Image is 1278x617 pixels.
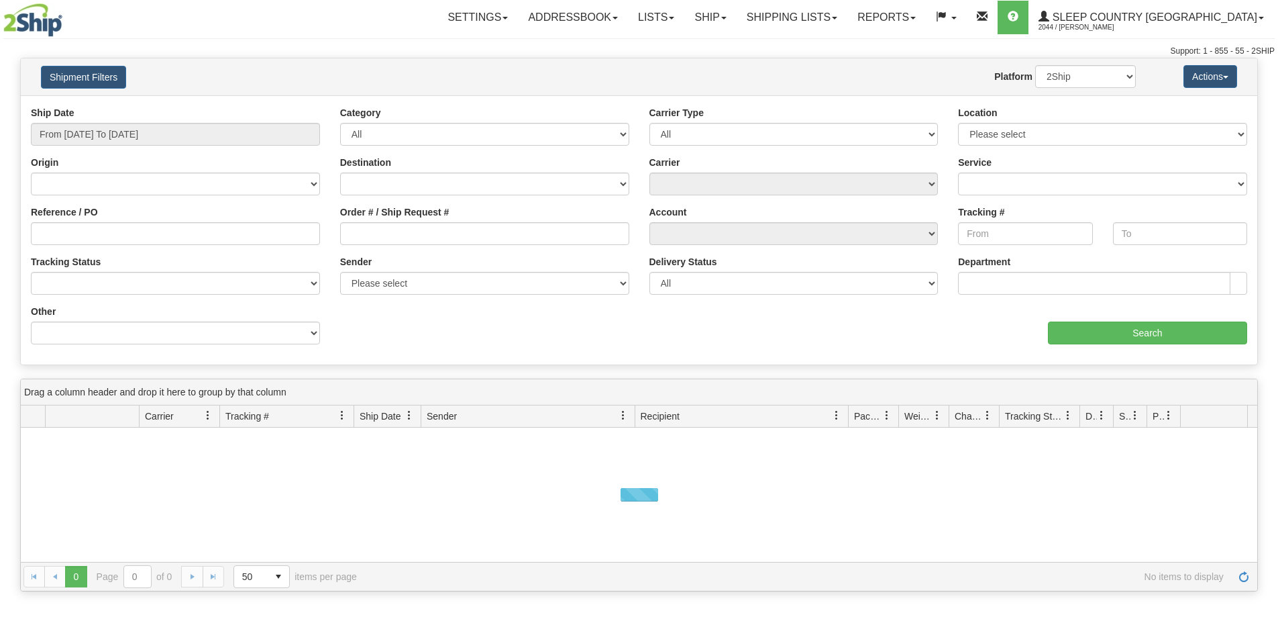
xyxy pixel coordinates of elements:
label: Carrier [649,156,680,169]
label: Delivery Status [649,255,717,269]
label: Sender [340,255,372,269]
label: Account [649,205,687,219]
span: Page sizes drop down [233,565,290,588]
a: Delivery Status filter column settings [1090,404,1113,427]
label: Tracking # [958,205,1004,219]
a: Pickup Status filter column settings [1157,404,1180,427]
label: Destination [340,156,391,169]
a: Packages filter column settings [875,404,898,427]
label: Service [958,156,992,169]
div: Support: 1 - 855 - 55 - 2SHIP [3,46,1275,57]
a: Weight filter column settings [926,404,949,427]
label: Ship Date [31,106,74,120]
span: Tracking Status [1005,410,1063,423]
a: Tracking Status filter column settings [1057,404,1079,427]
a: Charge filter column settings [976,404,999,427]
a: Lists [628,1,684,34]
label: Reference / PO [31,205,98,219]
span: Page of 0 [97,565,172,588]
button: Actions [1183,65,1237,88]
a: Carrier filter column settings [197,404,219,427]
input: From [958,222,1092,245]
label: Order # / Ship Request # [340,205,449,219]
label: Carrier Type [649,106,704,120]
a: Addressbook [518,1,628,34]
div: grid grouping header [21,379,1257,406]
span: Page 0 [65,566,87,587]
label: Location [958,106,997,120]
span: Charge [955,410,983,423]
iframe: chat widget [1247,240,1277,377]
a: Tracking # filter column settings [331,404,354,427]
a: Recipient filter column settings [825,404,848,427]
span: Tracking # [225,410,269,423]
span: Delivery Status [1085,410,1097,423]
label: Department [958,255,1010,269]
input: Search [1048,322,1247,344]
span: Weight [904,410,933,423]
span: Packages [854,410,882,423]
a: Ship Date filter column settings [398,404,421,427]
label: Origin [31,156,58,169]
span: Shipment Issues [1119,410,1130,423]
span: Recipient [641,410,680,423]
span: Carrier [145,410,174,423]
button: Shipment Filters [41,66,126,89]
a: Sleep Country [GEOGRAPHIC_DATA] 2044 / [PERSON_NAME] [1028,1,1274,34]
span: select [268,566,289,587]
a: Settings [437,1,518,34]
span: 2044 / [PERSON_NAME] [1039,21,1139,34]
label: Platform [994,70,1032,83]
a: Sender filter column settings [612,404,635,427]
a: Shipment Issues filter column settings [1124,404,1147,427]
span: Sleep Country [GEOGRAPHIC_DATA] [1049,11,1257,23]
a: Refresh [1233,566,1255,587]
span: Pickup Status [1153,410,1164,423]
span: 50 [242,570,260,583]
label: Category [340,106,381,120]
span: No items to display [376,571,1224,582]
span: Ship Date [360,410,401,423]
a: Shipping lists [737,1,847,34]
span: Sender [427,410,457,423]
a: Ship [684,1,736,34]
span: items per page [233,565,357,588]
input: To [1113,222,1247,245]
label: Tracking Status [31,255,101,269]
label: Other [31,305,56,318]
img: logo2044.jpg [3,3,62,37]
a: Reports [847,1,926,34]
